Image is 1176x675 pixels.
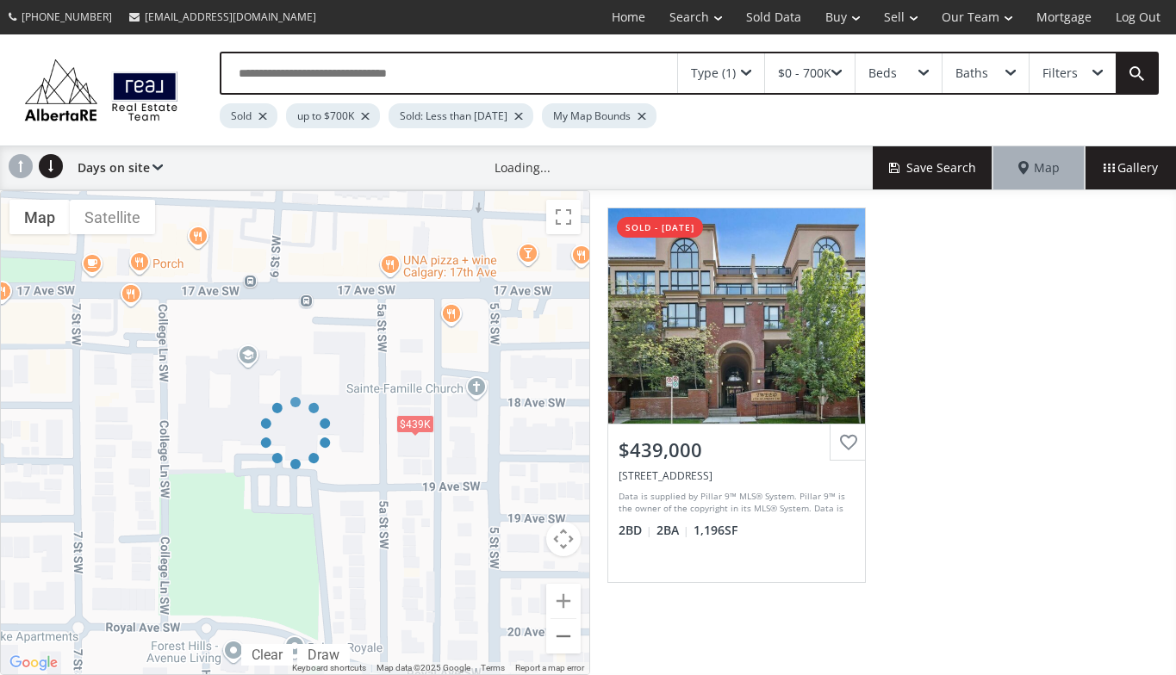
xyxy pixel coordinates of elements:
[389,103,533,128] div: Sold: Less than [DATE]
[619,437,855,463] div: $439,000
[619,522,652,539] span: 2 BD
[69,146,163,189] div: Days on site
[220,103,277,128] div: Sold
[121,1,325,33] a: [EMAIL_ADDRESS][DOMAIN_NAME]
[495,159,551,176] div: Loading...
[694,522,737,539] span: 1,196 SF
[286,103,380,128] div: up to $700K
[619,468,855,483] div: 1730 5A Street SW #103, Calgary, AB T2S2E9
[1085,146,1176,189] div: Gallery
[778,67,831,79] div: $0 - 700K
[868,67,897,79] div: Beds
[17,55,185,125] img: Logo
[1042,67,1078,79] div: Filters
[145,9,316,24] span: [EMAIL_ADDRESS][DOMAIN_NAME]
[955,67,988,79] div: Baths
[590,190,883,600] a: sold - [DATE]$439,000[STREET_ADDRESS]Data is supplied by Pillar 9™ MLS® System. Pillar 9™ is the ...
[619,490,850,516] div: Data is supplied by Pillar 9™ MLS® System. Pillar 9™ is the owner of the copyright in its MLS® Sy...
[691,67,736,79] div: Type (1)
[542,103,656,128] div: My Map Bounds
[993,146,1085,189] div: Map
[1018,159,1060,176] span: Map
[656,522,689,539] span: 2 BA
[1104,159,1158,176] span: Gallery
[873,146,993,189] button: Save Search
[22,9,112,24] span: [PHONE_NUMBER]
